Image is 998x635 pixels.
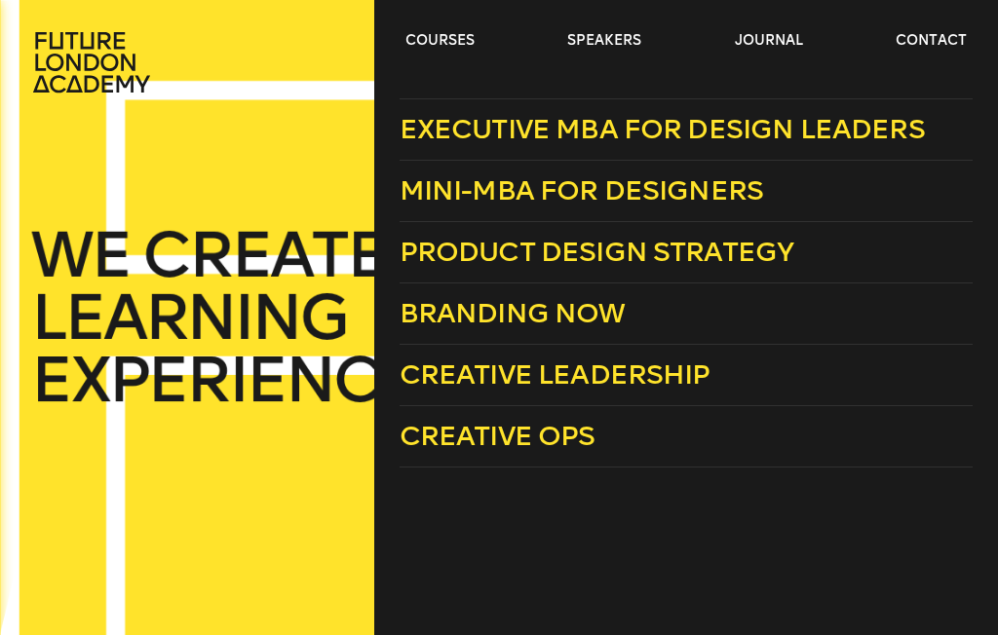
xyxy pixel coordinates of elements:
[400,236,794,268] span: Product Design Strategy
[400,222,974,283] a: Product Design Strategy
[400,345,974,406] a: Creative Leadership
[400,358,710,391] span: Creative Leadership
[400,113,925,145] span: Executive MBA for Design Leaders
[400,283,974,345] a: Branding Now
[735,31,803,51] a: journal
[400,161,974,222] a: Mini-MBA for Designers
[400,420,595,452] span: Creative Ops
[567,31,641,51] a: speakers
[896,31,967,51] a: contact
[405,31,475,51] a: courses
[400,297,626,329] span: Branding Now
[400,98,974,161] a: Executive MBA for Design Leaders
[400,406,974,467] a: Creative Ops
[400,174,764,206] span: Mini-MBA for Designers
